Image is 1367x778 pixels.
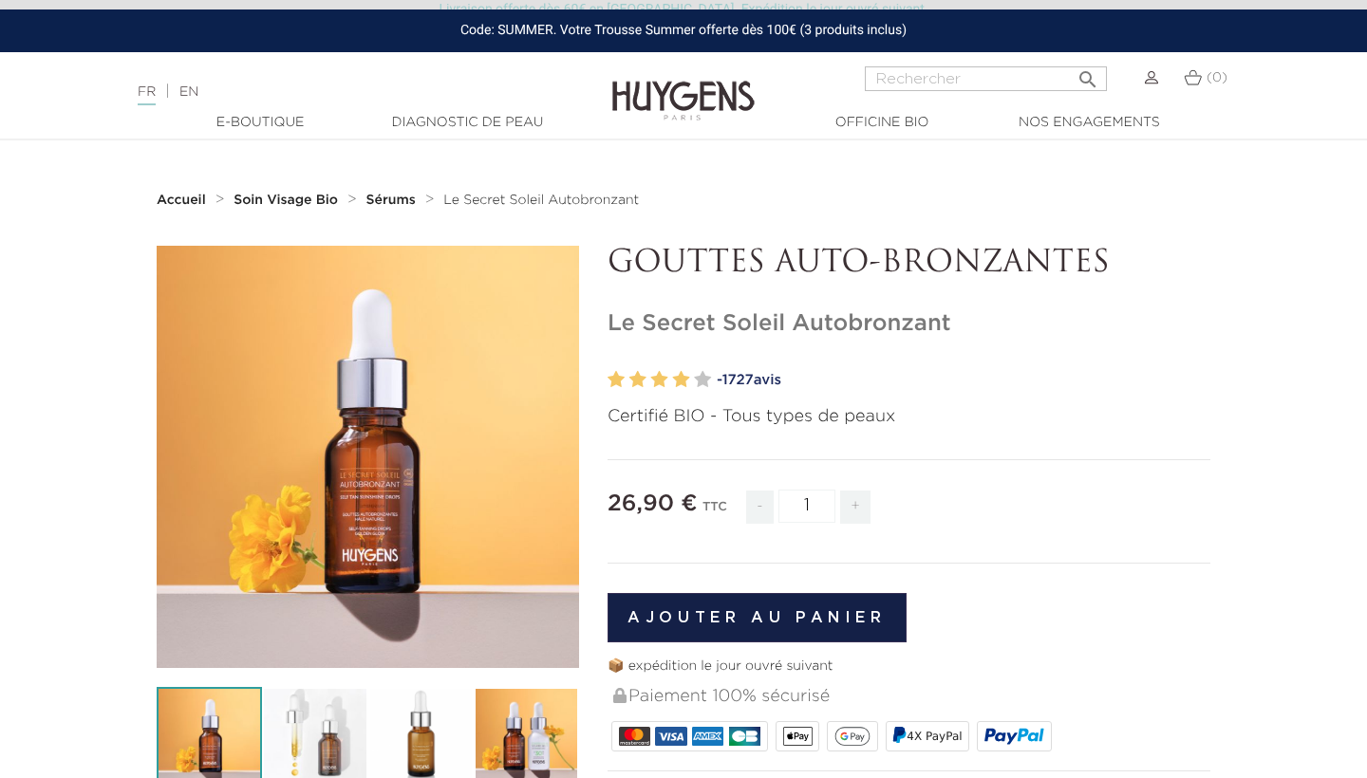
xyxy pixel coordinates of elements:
[157,193,210,208] a: Accueil
[655,727,686,746] img: VISA
[778,490,835,523] input: Quantité
[672,366,689,394] label: 4
[619,727,650,746] img: MASTERCARD
[608,366,625,394] label: 1
[234,194,338,207] strong: Soin Visage Bio
[729,727,760,746] img: CB_NATIONALE
[717,366,1210,395] a: -1727avis
[608,246,1210,282] p: GOUTTES AUTO-BRONZANTES
[1071,61,1105,86] button: 
[443,193,639,208] a: Le Secret Soleil Autobronzant
[179,85,198,99] a: EN
[608,657,1210,676] p: 📦 expédition le jour ouvré suivant
[783,727,813,746] img: apple_pay
[372,113,562,133] a: Diagnostic de peau
[1077,63,1099,85] i: 
[865,66,1107,91] input: Rechercher
[366,193,421,208] a: Sérums
[694,366,711,394] label: 5
[787,113,977,133] a: Officine Bio
[608,593,907,642] button: Ajouter au panier
[629,366,646,394] label: 2
[613,688,627,703] img: Paiement 100% sécurisé
[608,404,1210,430] p: Certifié BIO - Tous types de peaux
[692,727,723,746] img: AMEX
[234,193,343,208] a: Soin Visage Bio
[608,310,1210,338] h1: Le Secret Soleil Autobronzant
[128,81,555,103] div: |
[840,491,871,524] span: +
[907,730,962,743] span: 4X PayPal
[834,727,871,746] img: google_pay
[366,194,416,207] strong: Sérums
[746,491,773,524] span: -
[611,676,1210,717] div: Paiement 100% sécurisé
[722,373,754,387] span: 1727
[702,487,727,538] div: TTC
[994,113,1184,133] a: Nos engagements
[651,366,668,394] label: 3
[165,113,355,133] a: E-Boutique
[612,50,755,123] img: Huygens
[608,492,698,515] span: 26,90 €
[157,194,206,207] strong: Accueil
[1207,71,1227,84] span: (0)
[138,85,156,105] a: FR
[443,194,639,207] span: Le Secret Soleil Autobronzant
